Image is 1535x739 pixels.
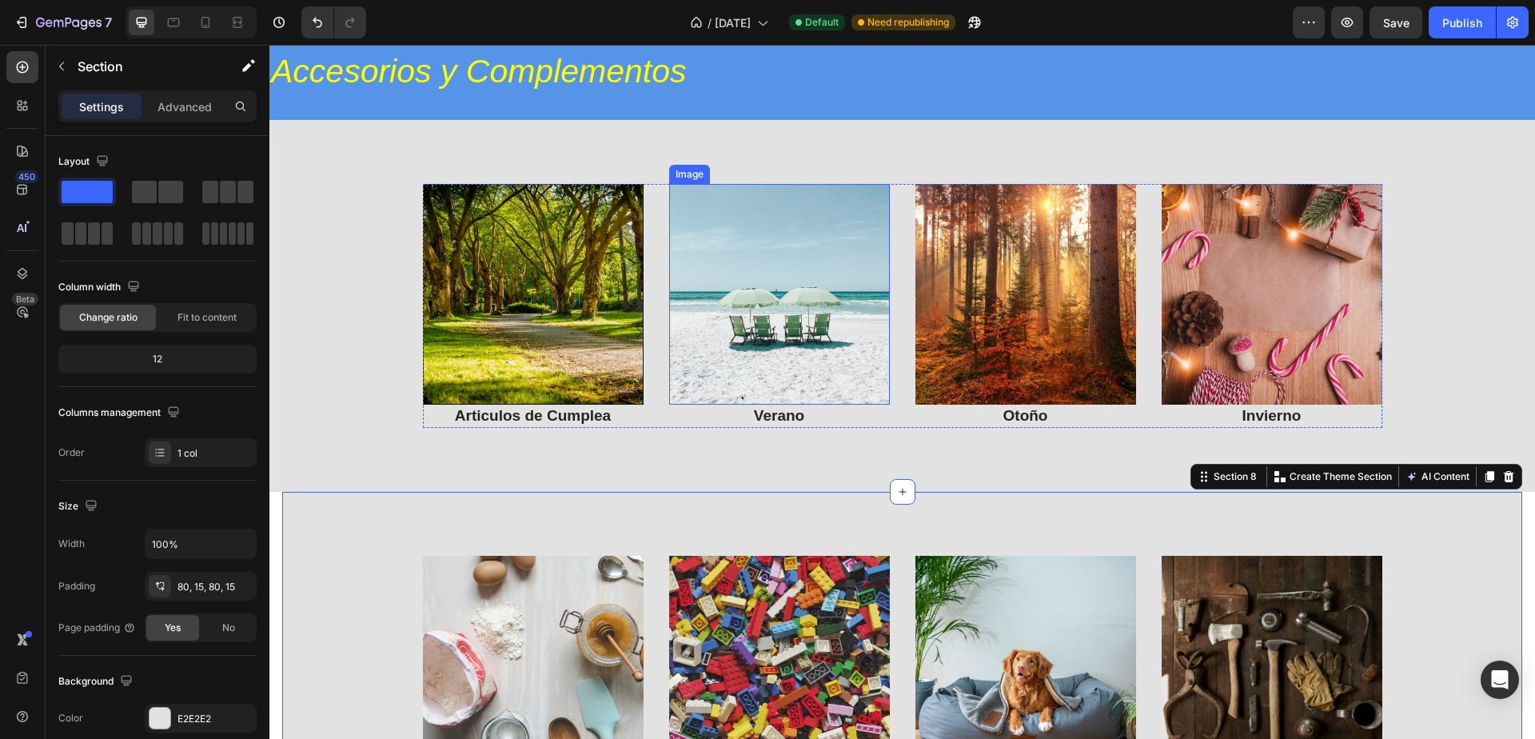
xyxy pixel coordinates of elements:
[153,511,374,732] img: Alt Image
[177,446,253,461] div: 1 col
[58,496,101,517] div: Size
[400,139,620,360] img: Alt Image
[892,139,1113,360] a: Image Title
[646,360,867,383] h3: Otoño
[58,445,85,460] div: Order
[58,151,112,173] div: Layout
[12,293,38,306] div: Beta
[1481,661,1519,699] div: Open Intercom Messenger
[157,98,212,115] p: Advanced
[400,511,620,732] img: Alt Image
[1133,422,1203,441] button: AI Content
[58,711,83,725] div: Color
[78,57,209,76] p: Section
[105,13,112,32] p: 7
[646,139,867,360] a: Image Title
[58,402,183,424] div: Columns management
[62,348,253,370] div: 12
[222,621,235,635] span: No
[400,139,620,360] a: Image Title
[177,712,253,726] div: E2E2E2
[1442,14,1482,31] div: Publish
[177,310,237,325] span: Fit to content
[403,122,437,137] div: Image
[1020,425,1122,439] p: Create Theme Section
[646,511,867,732] a: Image Title
[646,511,867,732] img: Alt Image
[6,6,119,38] button: 7
[400,511,620,732] a: Image Title
[1429,6,1496,38] button: Publish
[58,537,85,551] div: Width
[153,511,374,732] a: Image Title
[708,14,712,31] span: /
[58,277,143,298] div: Column width
[301,6,366,38] div: Undo/Redo
[79,310,138,325] span: Change ratio
[892,511,1113,732] img: Alt Image
[58,671,136,693] div: Background
[58,579,95,593] div: Padding
[805,15,839,30] span: Default
[892,511,1113,732] a: Image Title
[892,139,1113,360] img: Alt Image
[146,529,256,558] input: Auto
[1370,6,1422,38] button: Save
[867,15,949,30] span: Need republishing
[58,621,136,635] div: Page padding
[269,45,1535,739] iframe: Design area
[165,621,181,635] span: Yes
[646,139,867,360] img: Alt Image
[892,360,1113,383] h3: Invierno
[79,98,124,115] p: Settings
[15,170,38,183] div: 450
[941,425,991,439] div: Section 8
[177,580,253,594] div: 80, 15, 80, 15
[715,14,751,31] span: [DATE]
[400,360,620,383] h3: Verano
[1383,16,1409,30] span: Save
